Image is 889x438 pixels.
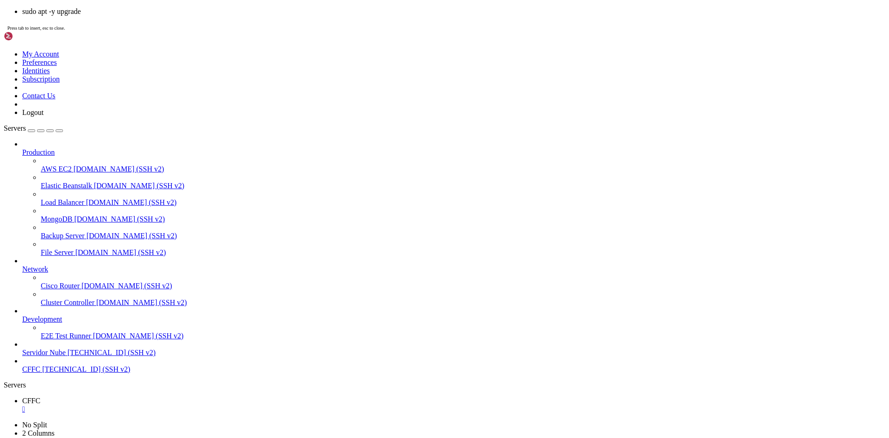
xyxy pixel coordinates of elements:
[42,365,130,373] span: [TECHNICAL_ID] (SSH v2)
[22,257,885,307] li: Network
[4,90,769,98] x-row: Sourcing file `/etc/default/grub.d/init-select.cfg'
[41,223,885,240] li: Backup Server [DOMAIN_NAME] (SSH v2)
[68,349,156,356] span: [TECHNICAL_ID] (SSH v2)
[4,43,769,51] x-row: /etc/kernel/postinst.d/initramfs-tools:
[4,51,769,59] x-row: update-initramfs: Generating /boot/initrd.img-6.8.0-1034-azure
[4,98,769,106] x-row: Generating grub configuration file ...
[41,273,885,290] li: Cisco Router [DOMAIN_NAME] (SSH v2)
[4,75,769,83] x-row: Sourcing file `/etc/default/grub.d/40-force-partuuid.cfg'
[4,124,63,132] a: Servers
[41,232,85,240] span: Backup Server
[41,165,885,173] a: AWS EC2 [DOMAIN_NAME] (SSH v2)
[4,19,769,27] x-row: Processing triggers for dbus (1.12.20-2ubuntu4.1) ...
[41,240,885,257] li: File Server [DOMAIN_NAME] (SSH v2)
[4,311,769,319] x-row: Reading package lists... Done
[4,248,769,256] x-row: systemctl restart unattended-upgrades.service
[41,173,885,190] li: Elastic Beanstalk [DOMAIN_NAME] (SSH v2)
[4,161,769,169] x-row: Check GRUB_DISABLE_OS_PROBER documentation entry.
[22,148,55,156] span: Production
[41,190,885,207] li: Load Balancer [DOMAIN_NAME] (SSH v2)
[22,397,40,405] span: CFFC
[22,140,885,257] li: Production
[4,193,769,201] x-row: Scanning candidates...
[4,169,769,177] x-row: Adding boot menu entry for UEFI Firmware Settings ...
[4,303,48,311] span: VM_CFFC@CFFC
[4,366,769,374] x-row: : $ sudo apt -y
[4,153,769,161] x-row: Systems on them will not be added to the GRUB boot configuration.
[4,216,769,224] x-row: Restarting services...
[41,332,91,340] span: E2E Test Runner
[22,307,885,340] li: Development
[41,298,885,307] a: Cluster Controller [DOMAIN_NAME] (SSH v2)
[22,75,60,83] a: Subscription
[22,265,48,273] span: Network
[4,59,769,67] x-row: /etc/kernel/postinst.d/zz-update-grub:
[75,248,166,256] span: [DOMAIN_NAME] (SSH v2)
[22,429,55,437] a: 2 Columns
[41,182,92,190] span: Elastic Beanstalk
[4,279,769,287] x-row: No user sessions are running outdated binaries.
[4,232,769,240] x-row: Service restarts being deferred:
[22,349,66,356] span: Servidor Nube
[4,327,769,335] x-row: Reading state information... Done
[41,332,885,340] a: E2E Test Runner [DOMAIN_NAME] (SSH v2)
[4,83,769,90] x-row: Sourcing file `/etc/default/grub.d/50-cloudimg-settings.cfg'
[41,215,885,223] a: MongoDB [DOMAIN_NAME] (SSH v2)
[4,343,769,350] x-row: The following packages have been kept back:
[22,340,885,357] li: Servidor Nube [TECHNICAL_ID] (SSH v2)
[4,350,769,358] x-row: libwbclient0
[41,215,72,223] span: MongoDB
[4,224,769,232] x-row: systemctl restart multipathd.service packagekit.service polkit.service walinuxagent.service
[4,138,769,146] x-row: Found initrd image: /boot/initrd.img-6.8.0-1031-azure
[4,201,769,209] x-row: Scanning linux images...
[41,198,84,206] span: Load Balancer
[4,114,769,122] x-row: Found linux image: /boot/vmlinuz-6.8.0-1034-azure
[7,25,65,31] span: Press tab to insert, esc to close.
[4,67,769,75] x-row: Sourcing file `/etc/default/grub'
[41,282,80,290] span: Cisco Router
[4,32,57,41] img: Shellngn
[22,357,885,374] li: CFFC [TECHNICAL_ID] (SSH v2)
[113,366,117,374] div: (28, 46)
[22,67,50,75] a: Identities
[4,106,769,114] x-row: GRUB_FORCE_PARTUUID is set, will attempt initrdless boot
[22,315,885,324] a: Development
[22,315,62,323] span: Development
[41,324,885,340] li: E2E Test Runner [DOMAIN_NAME] (SSH v2)
[41,290,885,307] li: Cluster Controller [DOMAIN_NAME] (SSH v2)
[4,335,769,343] x-row: Calculating upgrade... Done
[52,366,56,374] span: ~
[4,185,769,193] x-row: Scanning processes...
[22,92,56,100] a: Contact Us
[22,265,885,273] a: Network
[41,248,74,256] span: File Server
[4,27,769,35] x-row: Processing triggers for libc-bin (2.35-0ubuntu3.10) ...
[41,182,885,190] a: Elastic Beanstalk [DOMAIN_NAME] (SSH v2)
[22,108,44,116] a: Logout
[41,232,885,240] a: Backup Server [DOMAIN_NAME] (SSH v2)
[4,319,769,327] x-row: Building dependency tree... Done
[41,298,94,306] span: Cluster Controller
[41,165,72,173] span: AWS EC2
[41,207,885,223] li: MongoDB [DOMAIN_NAME] (SSH v2)
[4,295,769,303] x-row: No VM guests are running outdated hypervisor (qemu) binaries on this host.
[4,381,885,389] div: Servers
[41,282,885,290] a: Cisco Router [DOMAIN_NAME] (SSH v2)
[93,332,184,340] span: [DOMAIN_NAME] (SSH v2)
[22,58,57,66] a: Preferences
[81,282,172,290] span: [DOMAIN_NAME] (SSH v2)
[4,240,769,248] x-row: systemctl restart networkd-dispatcher.service
[22,421,47,429] a: No Split
[4,35,769,43] x-row: Processing triggers for linux-image-6.8.0-1034-azure (6.8.0-1034.39~22.04.1) ...
[87,232,177,240] span: [DOMAIN_NAME] (SSH v2)
[4,12,769,19] x-row: Processing triggers for man-db (2.10.2-1) ...
[22,365,40,373] span: CFFC
[22,148,885,157] a: Production
[86,198,177,206] span: [DOMAIN_NAME] (SSH v2)
[4,4,769,12] x-row: Setting up linux-azure (6.8.0-1034.39~22.04.1) ...
[74,215,165,223] span: [DOMAIN_NAME] (SSH v2)
[22,397,885,413] a: CFFC
[22,405,885,413] a: 
[41,248,885,257] a: File Server [DOMAIN_NAME] (SSH v2)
